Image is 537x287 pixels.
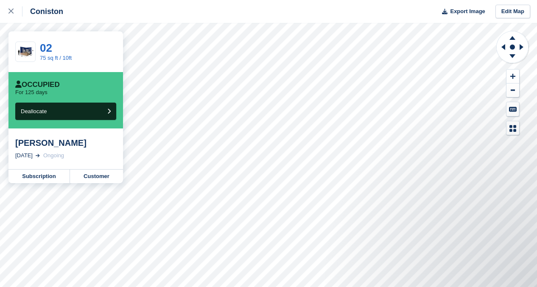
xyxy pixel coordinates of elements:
[40,55,72,61] a: 75 sq ft / 10ft
[8,170,70,183] a: Subscription
[15,138,116,148] div: [PERSON_NAME]
[15,89,48,96] p: For 125 days
[506,70,519,84] button: Zoom In
[495,5,530,19] a: Edit Map
[43,151,64,160] div: Ongoing
[15,103,116,120] button: Deallocate
[506,84,519,98] button: Zoom Out
[15,151,33,160] div: [DATE]
[70,170,123,183] a: Customer
[22,6,63,17] div: Coniston
[16,45,35,59] img: 10-ft-container.jpg
[40,42,52,54] a: 02
[437,5,485,19] button: Export Image
[450,7,485,16] span: Export Image
[36,154,40,157] img: arrow-right-light-icn-cde0832a797a2874e46488d9cf13f60e5c3a73dbe684e267c42b8395dfbc2abf.svg
[21,108,47,114] span: Deallocate
[15,81,60,89] div: Occupied
[506,102,519,116] button: Keyboard Shortcuts
[506,121,519,135] button: Map Legend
